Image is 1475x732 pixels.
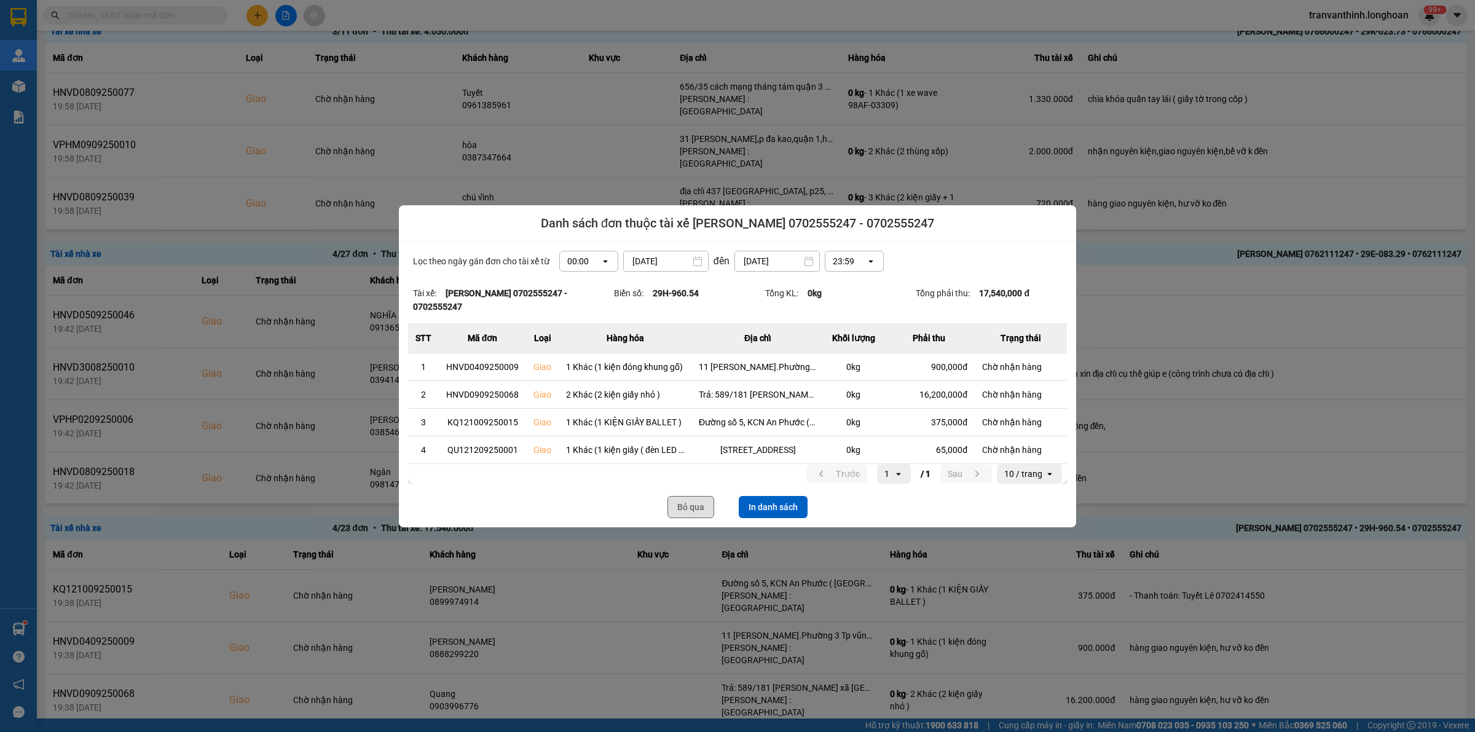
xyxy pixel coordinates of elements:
div: [STREET_ADDRESS] [699,444,817,456]
th: Trạng thái [975,323,1067,353]
button: Bỏ qua [667,496,714,518]
div: 00:00 [567,255,589,267]
div: 65,000 đ [890,444,967,456]
th: Khối lượng [824,323,883,353]
div: Tổng phải thu: [916,286,1067,313]
th: Phải thu [883,323,975,353]
strong: 0 kg [808,288,822,298]
div: Tổng KL: [765,286,916,313]
div: 4 [415,444,431,456]
input: Selected 00:00. Select a time, 24-hour format. [590,255,591,267]
th: Địa chỉ [691,323,824,353]
div: HNVD0409250009 [446,361,519,373]
div: Lọc theo ngày gán đơn cho tài xế từ [408,251,1067,272]
div: 375,000 đ [890,416,967,428]
div: KQ121009250015 [446,416,519,428]
input: Selected 10 / trang. [1044,468,1045,480]
div: 23:59 [833,255,854,267]
input: Select a date. [735,251,819,271]
div: đến [709,253,734,269]
div: 1 [415,361,431,373]
div: dialog [399,205,1076,527]
div: HNVD0909250068 [446,388,519,401]
th: STT [408,323,439,353]
div: Chờ nhận hàng [982,416,1060,428]
div: QU121209250001 [446,444,519,456]
div: Chờ nhận hàng [982,388,1060,401]
div: 2 [415,388,431,401]
svg: open [894,469,903,479]
div: Đường số 5, KCN An Phước ( [GEOGRAPHIC_DATA] cũ), [GEOGRAPHIC_DATA] [699,416,817,428]
div: Trả: 589/181 [PERSON_NAME] xã [GEOGRAPHIC_DATA],[GEOGRAPHIC_DATA] [699,388,817,401]
span: Danh sách đơn thuộc tài xế [PERSON_NAME] 0702555247 - 0702555247 [541,214,934,232]
div: Chờ nhận hàng [982,361,1060,373]
th: Mã đơn [439,323,526,353]
div: Giao [533,444,551,456]
svg: open [1045,469,1055,479]
button: In danh sách [739,496,808,518]
input: Select a date. [624,251,708,271]
span: / 1 [921,466,930,481]
div: 1 [884,468,889,480]
div: 1 Khác (1 KIỆN GIẤY BALLET ) [566,416,684,428]
div: 1 Khác (1 kiện giấy ( đèn LED )) [566,444,684,456]
div: 0 kg [832,388,875,401]
button: next page. current page 1 / 1 [940,465,992,483]
div: 11 [PERSON_NAME].Phường 3 Tp vũng tàu [699,361,817,373]
div: Biển số: [614,286,765,313]
div: 0 kg [832,361,875,373]
strong: 29H-960.54 [653,288,699,298]
div: 2 Khác (2 kiện giấy nhỏ ) [566,388,684,401]
div: 0 kg [832,416,875,428]
div: 3 [415,416,431,428]
div: Giao [533,361,551,373]
strong: [PERSON_NAME] 0702555247 - 0702555247 [413,288,567,312]
div: Tài xế: [413,286,614,313]
svg: open [600,256,610,266]
input: Selected 23:59. Select a time, 24-hour format. [855,255,857,267]
strong: 17,540,000 đ [979,288,1029,298]
th: Loại [526,323,559,353]
div: Giao [533,388,551,401]
div: 16,200,000 đ [890,388,967,401]
div: 0 kg [832,444,875,456]
button: previous page. current page 1 / 1 [806,465,867,483]
div: 900,000 đ [890,361,967,373]
div: Giao [533,416,551,428]
div: 1 Khác (1 kiện đóng khung gỗ) [566,361,684,373]
div: 10 / trang [1004,468,1042,480]
svg: open [866,256,876,266]
th: Hàng hóa [559,323,691,353]
div: Chờ nhận hàng [982,444,1060,456]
